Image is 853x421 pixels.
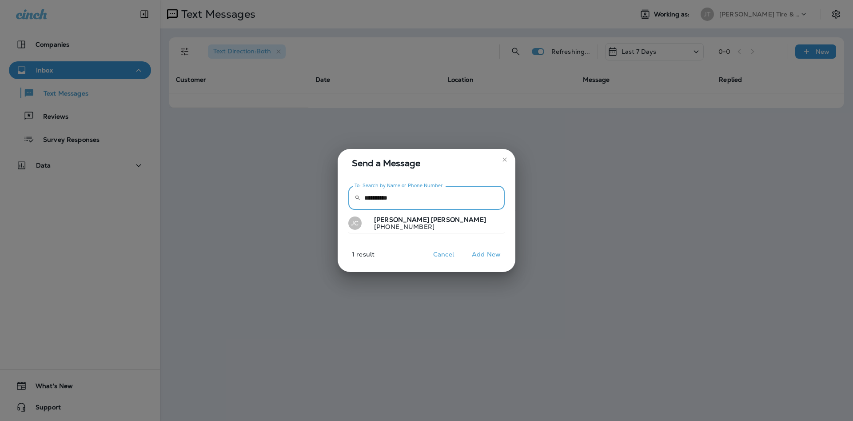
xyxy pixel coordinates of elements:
[374,216,429,224] span: [PERSON_NAME]
[467,248,505,261] button: Add New
[427,248,460,261] button: Cancel
[498,152,512,167] button: close
[348,213,505,234] button: JC[PERSON_NAME] [PERSON_NAME][PHONE_NUMBER]
[352,156,505,170] span: Send a Message
[431,216,486,224] span: [PERSON_NAME]
[334,251,375,265] p: 1 result
[355,182,443,189] label: To: Search by Name or Phone Number
[367,223,486,230] p: [PHONE_NUMBER]
[348,217,362,230] div: JC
